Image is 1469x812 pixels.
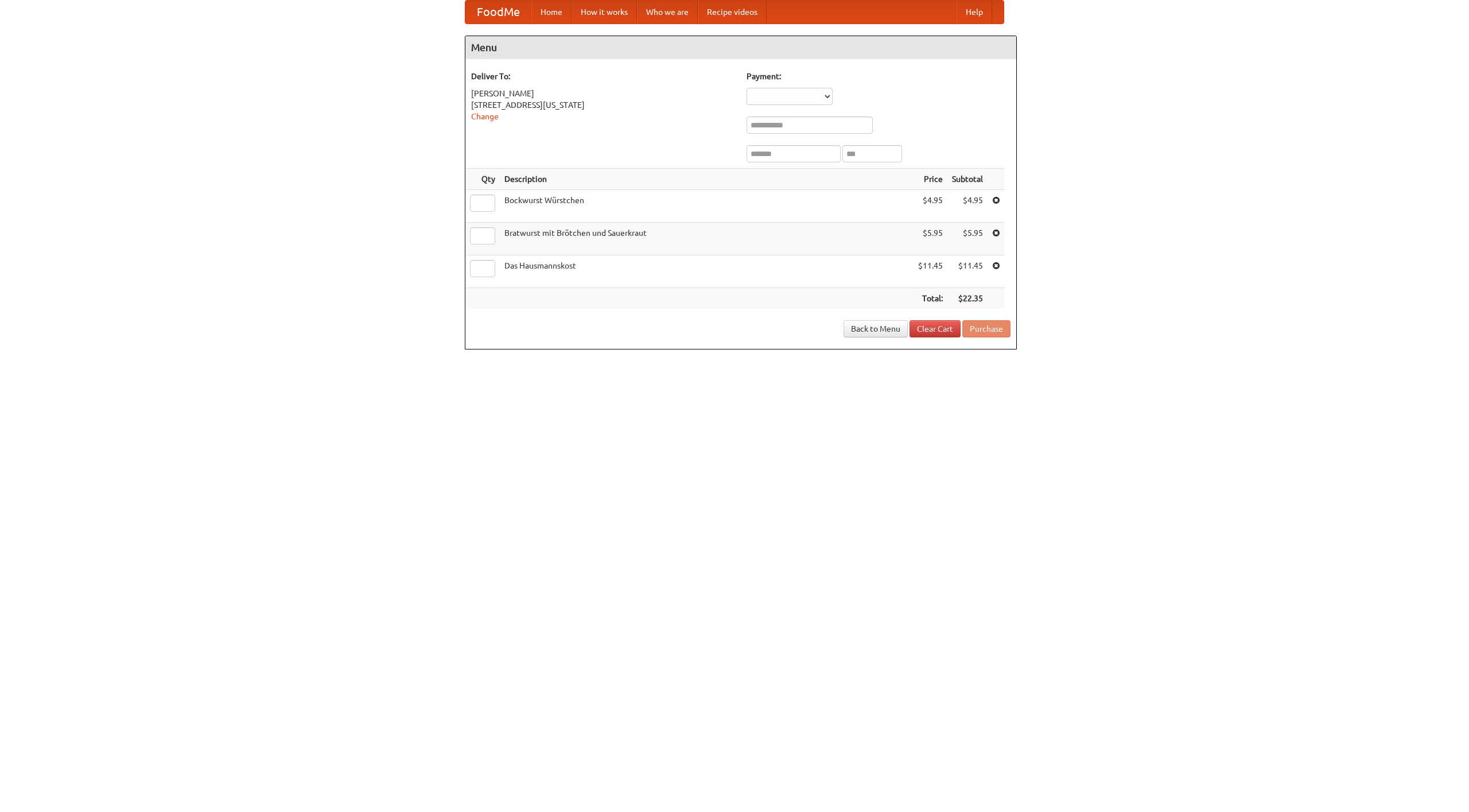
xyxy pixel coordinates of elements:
[914,190,947,223] td: $4.95
[698,1,767,24] a: Recipe videos
[572,1,637,24] a: How it works
[747,71,1011,82] h5: Payment:
[471,71,735,82] h5: Deliver To:
[914,255,947,288] td: $11.45
[465,1,531,24] a: FoodMe
[844,320,908,337] a: Back to Menu
[947,190,988,223] td: $4.95
[914,223,947,255] td: $5.95
[947,288,988,309] th: $22.35
[471,88,735,99] div: [PERSON_NAME]
[471,99,735,111] div: [STREET_ADDRESS][US_STATE]
[500,255,914,288] td: Das Hausmannskost
[910,320,961,337] a: Clear Cart
[500,223,914,255] td: Bratwurst mit Brötchen und Sauerkraut
[947,223,988,255] td: $5.95
[947,255,988,288] td: $11.45
[500,190,914,223] td: Bockwurst Würstchen
[531,1,572,24] a: Home
[637,1,698,24] a: Who we are
[914,288,947,309] th: Total:
[465,36,1016,59] h4: Menu
[500,169,914,190] th: Description
[957,1,992,24] a: Help
[471,112,499,121] a: Change
[947,169,988,190] th: Subtotal
[914,169,947,190] th: Price
[465,169,500,190] th: Qty
[962,320,1011,337] button: Purchase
